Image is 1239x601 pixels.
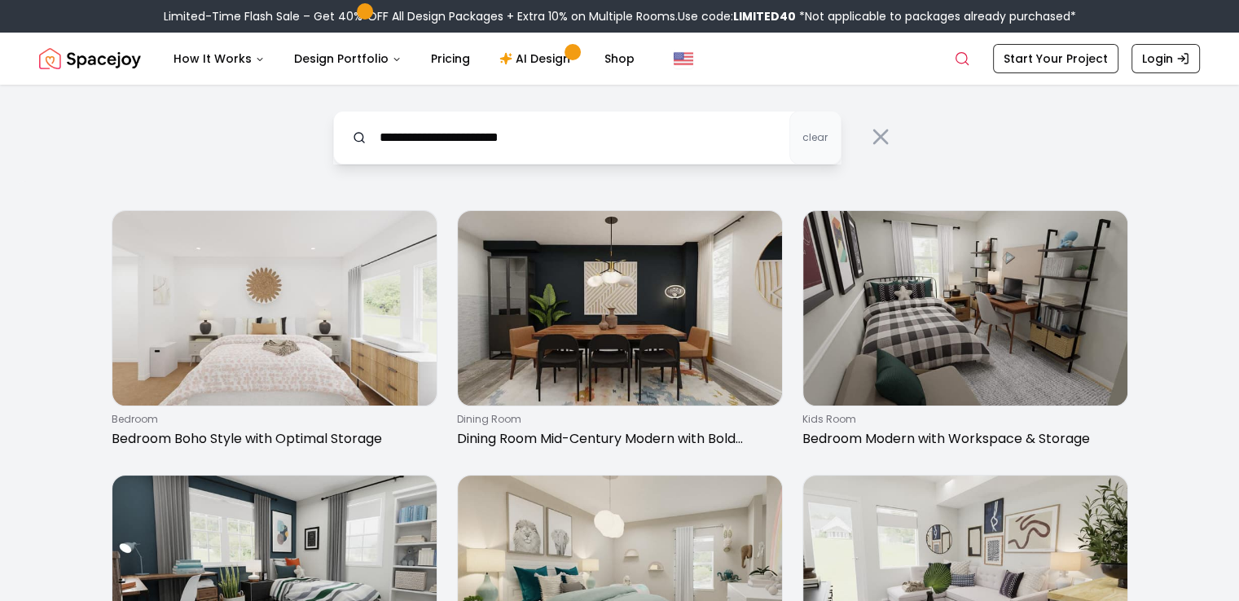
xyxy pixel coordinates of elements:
[160,42,648,75] nav: Main
[802,210,1128,455] a: Bedroom Modern with Workspace & Storagekids roomBedroom Modern with Workspace & Storage
[486,42,588,75] a: AI Design
[803,211,1127,406] img: Bedroom Modern with Workspace & Storage
[457,210,783,455] a: Dining Room Mid-Century Modern with Bold Accentsdining roomDining Room Mid-Century Modern with Bo...
[674,49,693,68] img: United States
[802,429,1122,449] p: Bedroom Modern with Workspace & Storage
[802,413,1122,426] p: kids room
[796,8,1076,24] span: *Not applicable to packages already purchased*
[993,44,1118,73] a: Start Your Project
[39,33,1200,85] nav: Global
[112,210,437,455] a: Bedroom Boho Style with Optimal StoragebedroomBedroom Boho Style with Optimal Storage
[1131,44,1200,73] a: Login
[802,131,828,144] span: clear
[112,429,431,449] p: Bedroom Boho Style with Optimal Storage
[39,42,141,75] a: Spacejoy
[458,211,782,406] img: Dining Room Mid-Century Modern with Bold Accents
[112,211,437,406] img: Bedroom Boho Style with Optimal Storage
[112,413,431,426] p: bedroom
[457,429,776,449] p: Dining Room Mid-Century Modern with Bold Accents
[733,8,796,24] b: LIMITED40
[281,42,415,75] button: Design Portfolio
[39,42,141,75] img: Spacejoy Logo
[678,8,796,24] span: Use code:
[418,42,483,75] a: Pricing
[789,111,841,165] button: clear
[164,8,1076,24] div: Limited-Time Flash Sale – Get 40% OFF All Design Packages + Extra 10% on Multiple Rooms.
[591,42,648,75] a: Shop
[457,413,776,426] p: dining room
[160,42,278,75] button: How It Works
